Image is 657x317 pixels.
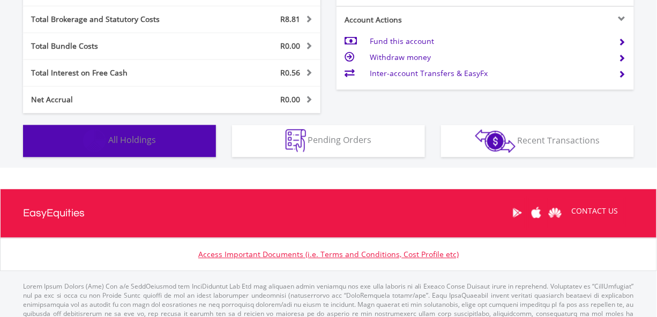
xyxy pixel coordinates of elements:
span: Recent Transactions [518,134,600,146]
button: Recent Transactions [441,125,634,157]
span: R0.00 [280,94,300,104]
a: EasyEquities [23,189,85,237]
a: CONTACT US [564,196,626,226]
a: Huawei [546,196,564,229]
span: R0.00 [280,41,300,51]
button: All Holdings [23,125,216,157]
a: Google Play [508,196,527,229]
div: Total Brokerage and Statutory Costs [23,14,197,25]
a: Apple [527,196,546,229]
span: R0.56 [280,67,300,78]
img: pending_instructions-wht.png [286,129,306,152]
span: All Holdings [108,134,156,146]
span: Pending Orders [308,134,372,146]
img: transactions-zar-wht.png [475,129,516,153]
div: Total Bundle Costs [23,41,197,51]
button: Pending Orders [232,125,425,157]
span: R8.81 [280,14,300,24]
td: Withdraw money [370,49,610,65]
td: Inter-account Transfers & EasyFx [370,65,610,81]
a: Access Important Documents (i.e. Terms and Conditions, Cost Profile etc) [198,249,459,259]
img: holdings-wht.png [83,129,106,152]
div: Total Interest on Free Cash [23,67,197,78]
div: Account Actions [337,14,486,25]
div: Net Accrual [23,94,197,105]
td: Fund this account [370,33,610,49]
